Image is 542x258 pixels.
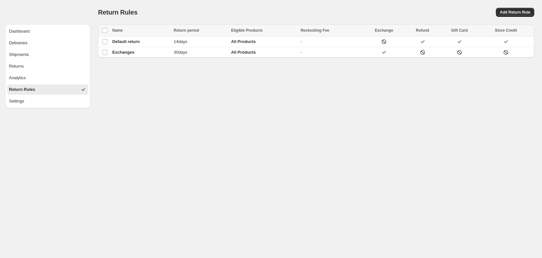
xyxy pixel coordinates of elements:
div: Deliveries [9,40,27,46]
span: Eligible Products [231,28,263,33]
div: Settings [9,98,24,104]
strong: All Products [231,50,256,55]
span: Default return [112,39,140,44]
div: Analytics [9,75,26,81]
span: Add Return Rule [500,10,530,15]
td: - [299,47,362,58]
div: Return Rules [9,86,35,93]
span: Refund [416,28,429,33]
span: 14 days [174,39,187,44]
button: Deliveries [7,38,88,48]
span: 30 days [174,50,187,55]
span: Name [112,28,123,33]
button: Add Return Rule [496,8,534,17]
div: Dashboard [9,28,30,35]
span: Restocking Fee [301,28,329,33]
span: Gift Card [451,28,467,33]
td: - [299,37,362,47]
span: Exchanges [112,50,135,55]
button: Dashboard [7,26,88,37]
button: Analytics [7,73,88,83]
div: Returns [9,63,24,70]
span: Return period [174,28,199,33]
span: Store Credit [495,28,517,33]
strong: All Products [231,39,256,44]
button: Return Rules [7,84,88,95]
button: Settings [7,96,88,106]
button: Shipments [7,49,88,60]
span: Return Rules [98,9,137,16]
button: Returns [7,61,88,71]
span: Exchange [375,28,393,33]
div: Shipments [9,51,29,58]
